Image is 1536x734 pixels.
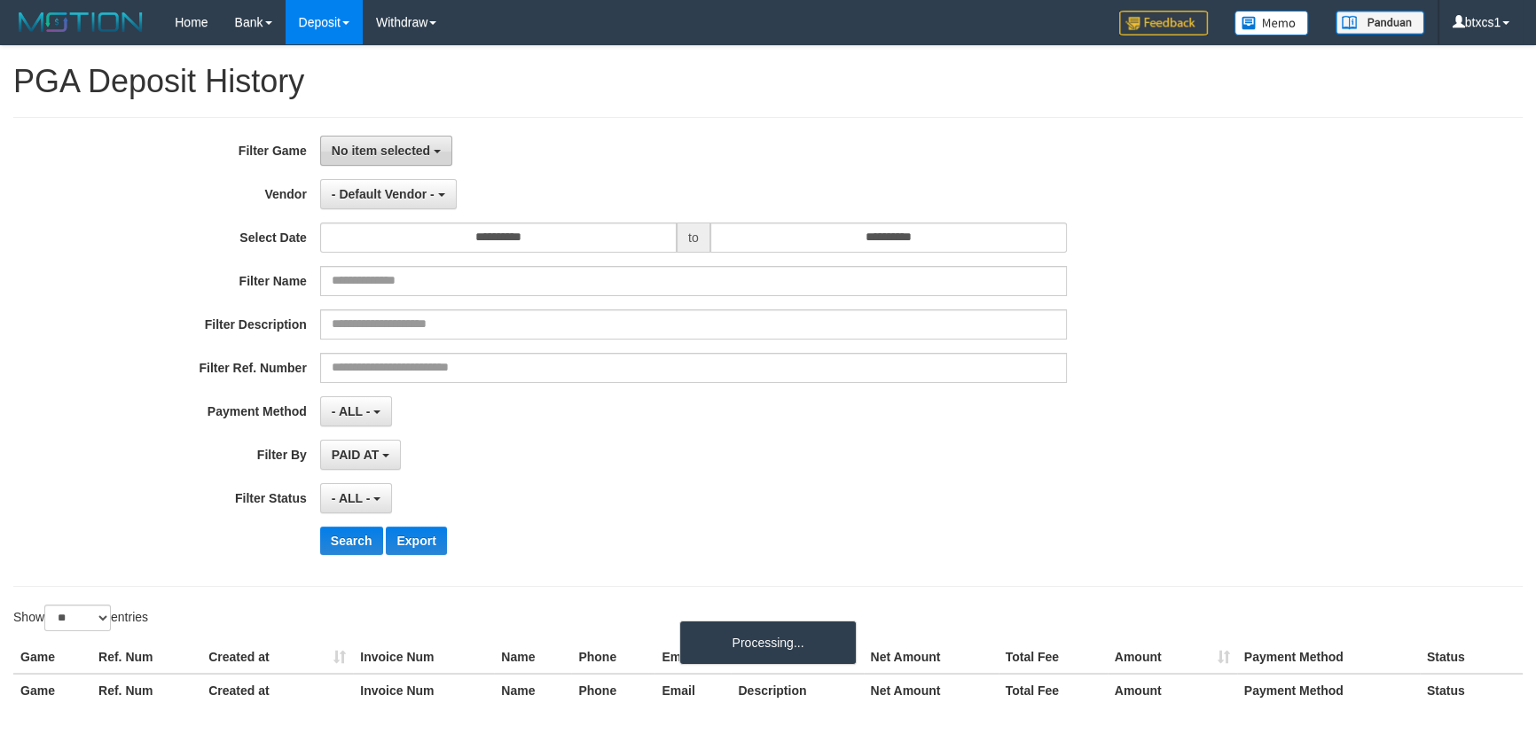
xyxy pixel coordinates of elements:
[571,674,654,707] th: Phone
[201,641,353,674] th: Created at
[320,179,457,209] button: - Default Vendor -
[494,674,571,707] th: Name
[332,404,371,418] span: - ALL -
[1237,674,1420,707] th: Payment Method
[13,605,148,631] label: Show entries
[13,674,91,707] th: Game
[1108,674,1237,707] th: Amount
[1420,641,1523,674] th: Status
[1336,11,1424,35] img: panduan.png
[332,448,379,462] span: PAID AT
[654,641,731,674] th: Email
[353,641,494,674] th: Invoice Num
[332,491,371,505] span: - ALL -
[1420,674,1523,707] th: Status
[91,641,201,674] th: Ref. Num
[1119,11,1208,35] img: Feedback.jpg
[571,641,654,674] th: Phone
[731,674,863,707] th: Description
[999,674,1108,707] th: Total Fee
[201,674,353,707] th: Created at
[320,440,401,470] button: PAID AT
[679,621,857,665] div: Processing...
[654,674,731,707] th: Email
[13,641,91,674] th: Game
[332,144,430,158] span: No item selected
[864,674,999,707] th: Net Amount
[332,187,435,201] span: - Default Vendor -
[13,9,148,35] img: MOTION_logo.png
[13,64,1523,99] h1: PGA Deposit History
[320,483,392,513] button: - ALL -
[1237,641,1420,674] th: Payment Method
[44,605,111,631] select: Showentries
[91,674,201,707] th: Ref. Num
[999,641,1108,674] th: Total Fee
[494,641,571,674] th: Name
[677,223,710,253] span: to
[1234,11,1309,35] img: Button%20Memo.svg
[320,136,452,166] button: No item selected
[864,641,999,674] th: Net Amount
[320,396,392,426] button: - ALL -
[320,527,383,555] button: Search
[353,674,494,707] th: Invoice Num
[1108,641,1237,674] th: Amount
[386,527,446,555] button: Export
